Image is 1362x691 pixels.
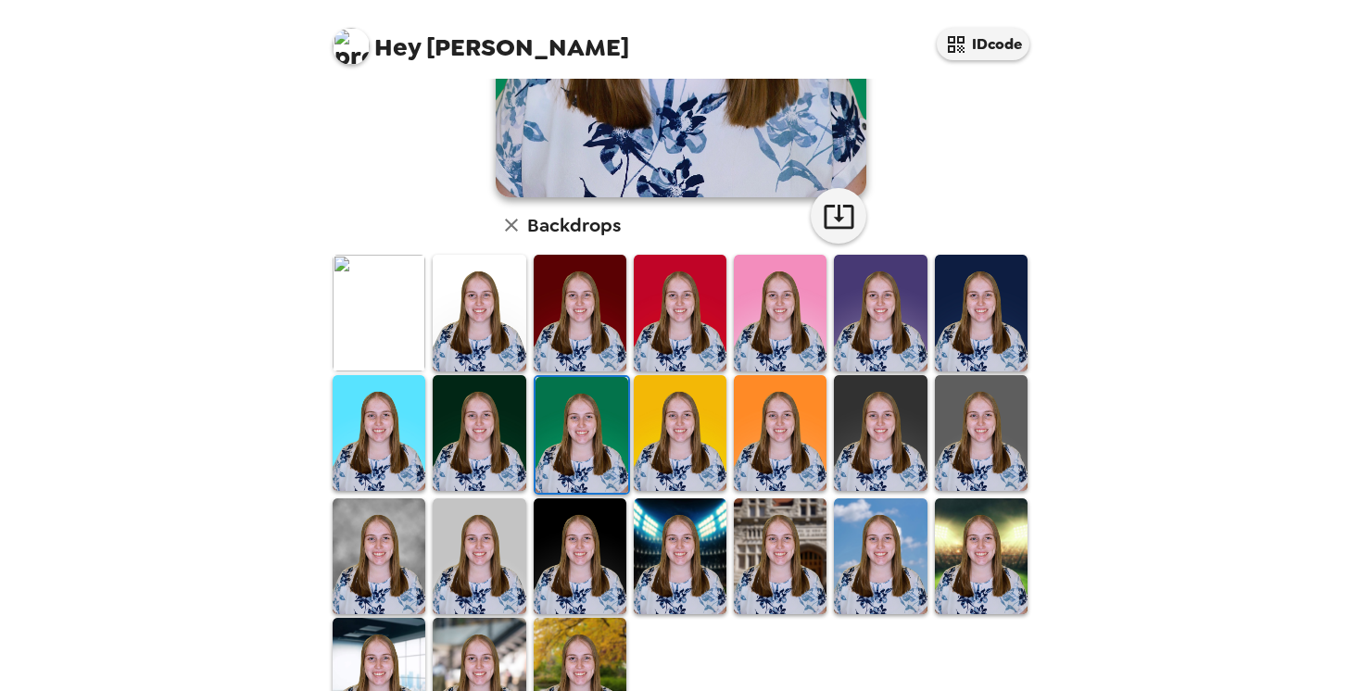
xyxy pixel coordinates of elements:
[333,19,629,60] span: [PERSON_NAME]
[333,255,425,371] img: Original
[937,28,1029,60] button: IDcode
[333,28,370,65] img: profile pic
[374,31,421,64] span: Hey
[527,210,621,240] h6: Backdrops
